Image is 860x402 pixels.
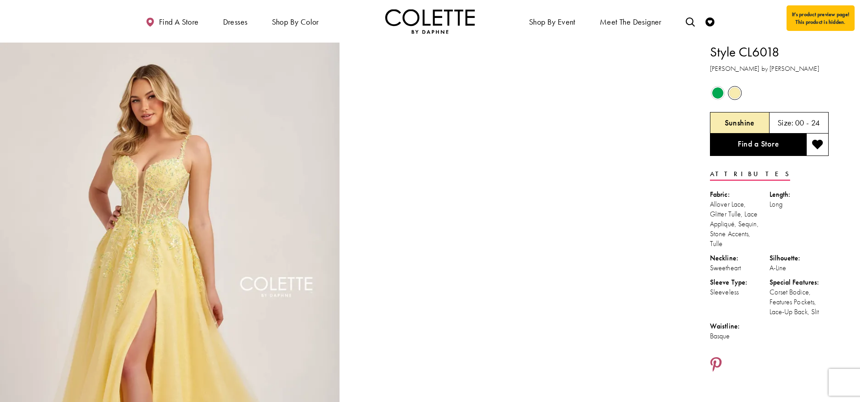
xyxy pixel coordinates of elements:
h1: Style CL6018 [710,43,829,61]
a: Check Wishlist [703,9,717,34]
a: Visit Home Page [385,9,475,34]
span: Meet the designer [600,17,662,26]
span: Shop By Event [527,9,578,34]
div: Silhouette: [770,253,829,263]
span: Shop By Event [529,17,576,26]
h5: 00 - 24 [795,118,820,127]
div: Neckline: [710,253,770,263]
div: Special Features: [770,277,829,287]
img: Colette by Daphne [385,9,475,34]
span: Shop by color [272,17,319,26]
div: Sunshine [727,85,743,101]
video: Style CL6018 Colette by Daphne #1 autoplay loop mute video [344,43,684,212]
div: Product color controls state depends on size chosen [710,85,829,102]
a: Find a store [143,9,201,34]
span: Shop by color [270,9,321,34]
div: Emerald [710,85,726,101]
div: A-Line [770,263,829,273]
a: Toggle search [684,9,697,34]
div: Long [770,199,829,209]
a: Share using Pinterest - Opens in new tab [710,357,722,374]
div: Basque [710,331,770,341]
h5: Chosen color [725,118,755,127]
a: Find a Store [710,134,806,156]
span: Dresses [221,9,250,34]
div: Waistline: [710,321,770,331]
a: Attributes [710,168,790,181]
h3: [PERSON_NAME] by [PERSON_NAME] [710,64,829,74]
span: Size: [778,117,794,128]
div: Length: [770,190,829,199]
div: Fabric: [710,190,770,199]
span: Dresses [223,17,248,26]
a: Meet the designer [598,9,664,34]
button: Add to wishlist [806,134,829,156]
div: Corset Bodice, Features Pockets, Lace-Up Back, Slit [770,287,829,317]
div: Allover Lace, Glitter Tulle, Lace Appliqué, Sequin, Stone Accents, Tulle [710,199,770,249]
div: Sleeve Type: [710,277,770,287]
div: Sleeveless [710,287,770,297]
span: Find a store [159,17,199,26]
div: Sweetheart [710,263,770,273]
div: It's product preview page! This product is hidden. [787,5,855,31]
